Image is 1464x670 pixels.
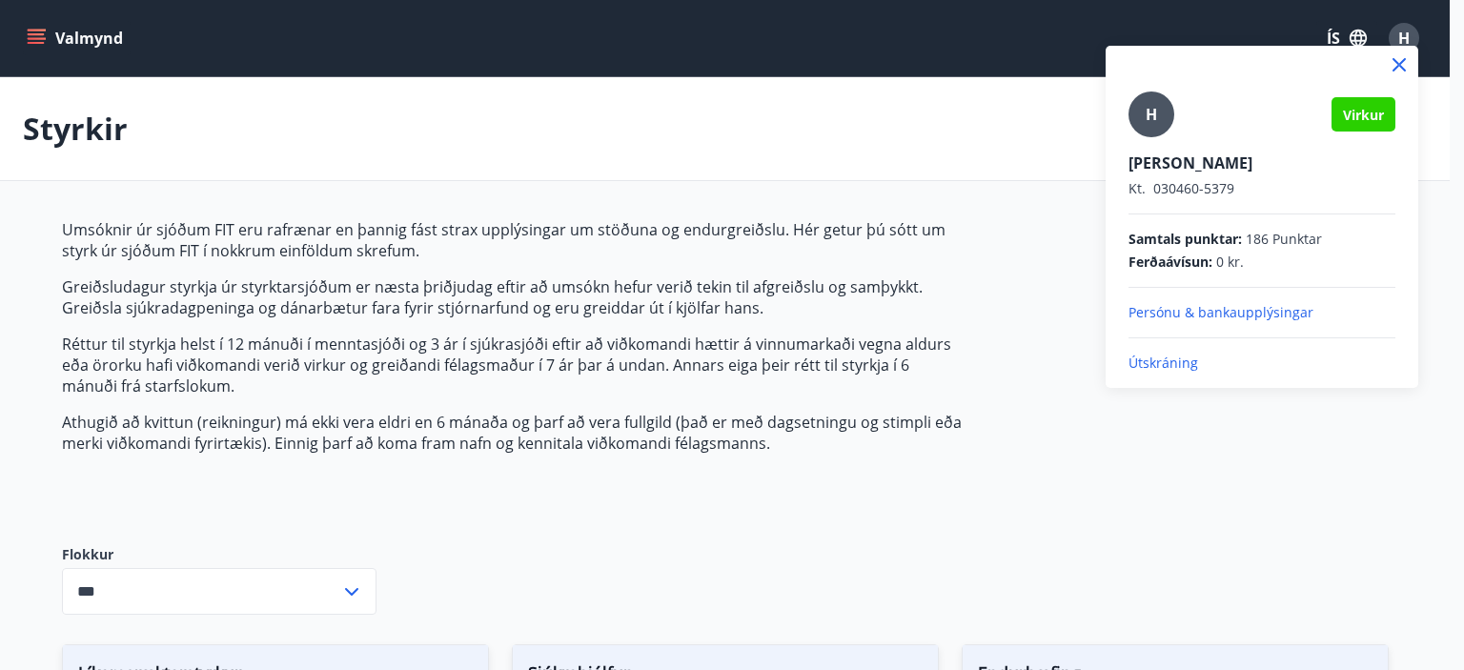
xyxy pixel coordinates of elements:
[1246,230,1322,249] span: 186 Punktar
[1128,152,1395,173] p: [PERSON_NAME]
[1128,303,1395,322] p: Persónu & bankaupplýsingar
[1128,354,1395,373] p: Útskráning
[1343,106,1384,124] span: Virkur
[1128,253,1212,272] span: Ferðaávísun :
[1128,230,1242,249] span: Samtals punktar :
[1216,253,1244,272] span: 0 kr.
[1146,104,1157,125] span: H
[1128,179,1395,198] p: 030460-5379
[1128,179,1146,197] span: Kt.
